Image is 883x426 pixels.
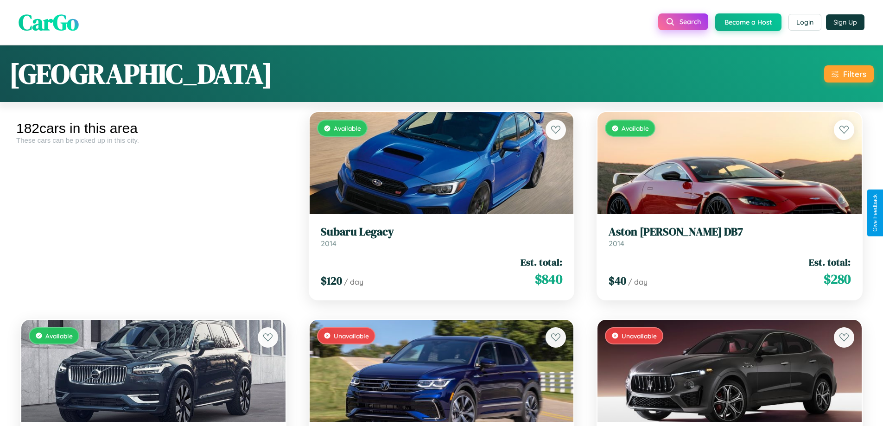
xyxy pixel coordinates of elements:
[680,18,701,26] span: Search
[826,14,864,30] button: Sign Up
[609,225,851,248] a: Aston [PERSON_NAME] DB72014
[19,7,79,38] span: CarGo
[809,255,851,269] span: Est. total:
[622,332,657,340] span: Unavailable
[321,273,342,288] span: $ 120
[16,136,291,144] div: These cars can be picked up in this city.
[344,277,363,286] span: / day
[628,277,648,286] span: / day
[622,124,649,132] span: Available
[609,225,851,239] h3: Aston [PERSON_NAME] DB7
[609,239,624,248] span: 2014
[334,124,361,132] span: Available
[334,332,369,340] span: Unavailable
[824,270,851,288] span: $ 280
[872,194,878,232] div: Give Feedback
[715,13,781,31] button: Become a Host
[824,65,874,83] button: Filters
[788,14,821,31] button: Login
[609,273,626,288] span: $ 40
[9,55,273,93] h1: [GEOGRAPHIC_DATA]
[321,239,337,248] span: 2014
[16,121,291,136] div: 182 cars in this area
[521,255,562,269] span: Est. total:
[843,69,866,79] div: Filters
[658,13,708,30] button: Search
[321,225,563,239] h3: Subaru Legacy
[321,225,563,248] a: Subaru Legacy2014
[45,332,73,340] span: Available
[535,270,562,288] span: $ 840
